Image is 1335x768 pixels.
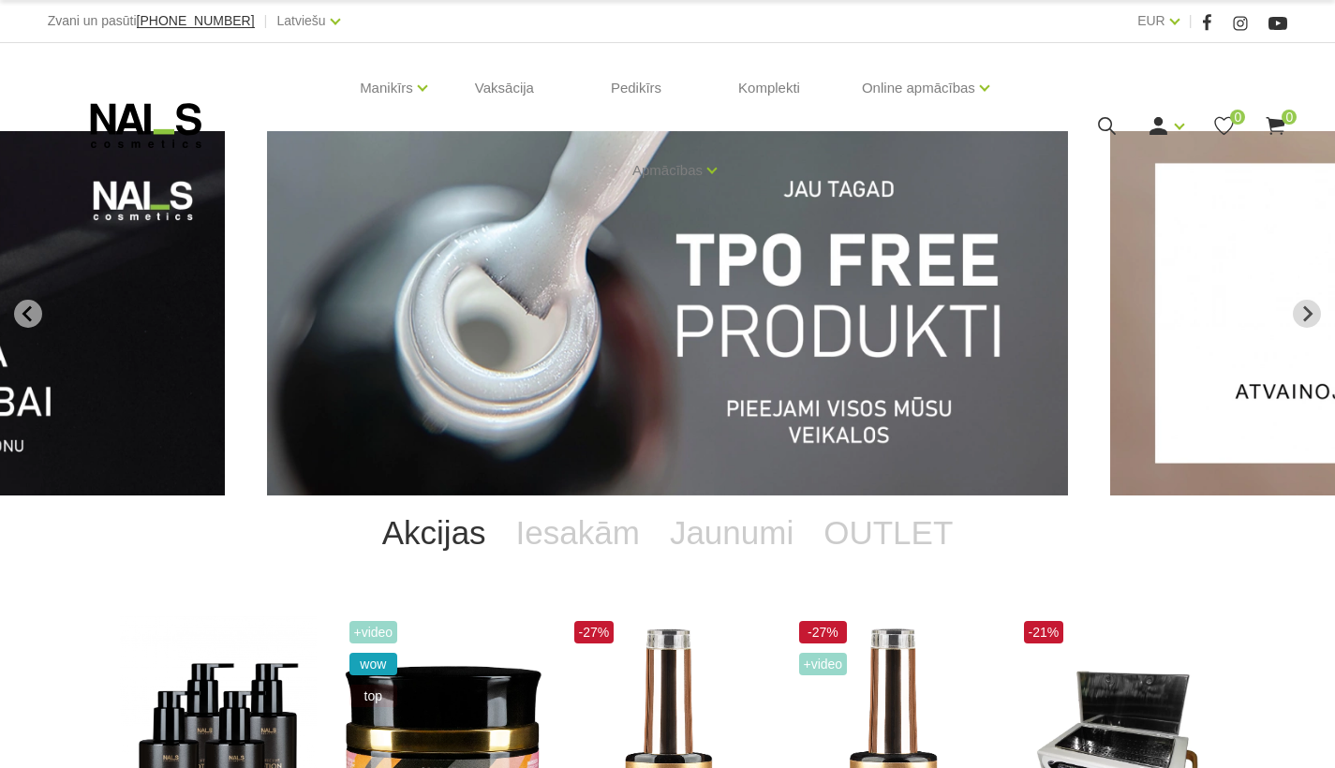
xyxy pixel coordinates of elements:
[574,621,615,643] span: -27%
[808,495,968,570] a: OUTLET
[267,131,1068,495] li: 1 of 12
[723,43,815,133] a: Komplekti
[1264,114,1287,138] a: 0
[1024,621,1064,643] span: -21%
[1293,300,1321,328] button: Next slide
[137,14,255,28] a: [PHONE_NUMBER]
[277,9,326,32] a: Latviešu
[1189,9,1193,33] span: |
[264,9,268,33] span: |
[501,495,655,570] a: Iesakām
[596,43,676,133] a: Pedikīrs
[1282,110,1297,125] span: 0
[1230,110,1245,125] span: 0
[367,495,501,570] a: Akcijas
[799,653,848,675] span: +Video
[349,685,398,707] span: top
[862,51,975,126] a: Online apmācības
[655,495,808,570] a: Jaunumi
[14,300,42,328] button: Go to last slide
[48,9,255,33] div: Zvani un pasūti
[1137,9,1165,32] a: EUR
[349,653,398,675] span: wow
[799,621,848,643] span: -27%
[632,133,703,208] a: Apmācības
[349,621,398,643] span: +Video
[460,43,549,133] a: Vaksācija
[1212,114,1236,138] a: 0
[360,51,413,126] a: Manikīrs
[137,13,255,28] span: [PHONE_NUMBER]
